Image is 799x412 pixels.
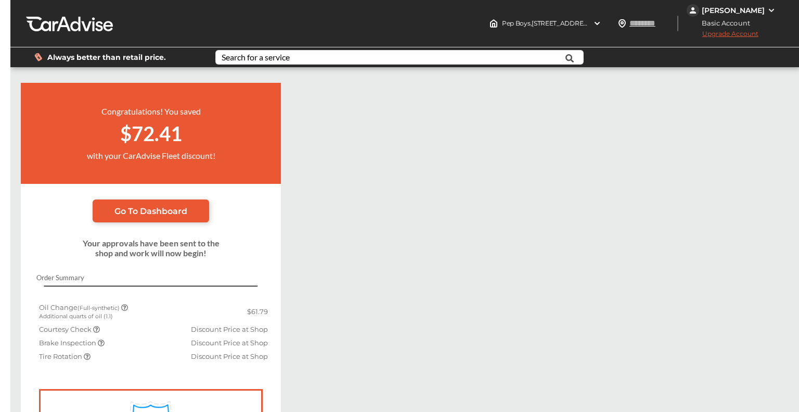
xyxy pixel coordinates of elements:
a: Go To Dashboard [93,199,209,222]
img: jVpblrzwTbfkPYzPPzSLxeg0AAAAASUVORK5CYII= [687,4,699,17]
span: $61.79 [247,307,268,316]
small: (Full-synthetic) [78,305,120,311]
span: Upgrade Account [687,30,758,43]
div: Order Summary [21,273,281,287]
img: dollor_label_vector.a70140d1.svg [34,53,42,61]
span: Courtesy Check [39,325,93,333]
div: $72.41 [31,116,270,151]
div: Congratulations! You saved with your CarAdvise Fleet discount! [21,83,281,184]
span: Basic Account [688,18,758,29]
span: Tire Rotation [39,352,84,360]
img: WGsFRI8htEPBVLJbROoPRyZpYNWhNONpIPPETTm6eUC0GeLEiAAAAAElFTkSuQmCC [767,6,776,15]
img: header-divider.bc55588e.svg [677,16,678,31]
span: Pep Boys , [STREET_ADDRESS][PERSON_NAME] CAPE CORAL , FL 33990 [502,19,715,27]
div: shop and work will now begin! [21,248,281,258]
img: header-down-arrow.9dd2ce7d.svg [593,19,601,28]
img: header-home-logo.8d720a4f.svg [489,19,498,28]
div: [PERSON_NAME] [702,6,765,15]
small: Additional quarts of oil (1.1) [39,313,113,320]
div: Your approvals have been sent to the [21,238,281,248]
img: location_vector.a44bc228.svg [618,19,626,28]
span: Always better than retail price. [47,54,166,61]
span: Discount Price at Shop [191,352,268,360]
span: Go To Dashboard [114,206,187,216]
span: Brake Inspection [39,339,98,347]
span: Discount Price at Shop [191,339,268,347]
div: Search for a service [222,53,290,61]
span: Oil Change [39,303,121,311]
span: Discount Price at Shop [191,325,268,333]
